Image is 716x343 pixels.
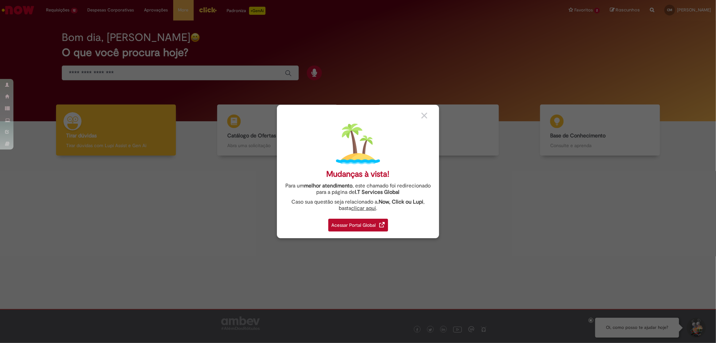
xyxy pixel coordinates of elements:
div: Para um , este chamado foi redirecionado para a página de [282,183,434,196]
a: I.T Services Global [355,185,400,196]
img: island.png [336,122,380,166]
img: redirect_link.png [379,222,385,227]
div: Mudanças à vista! [327,169,390,179]
div: Acessar Portal Global [328,219,388,231]
strong: melhor atendimento [304,182,352,189]
a: clicar aqui [351,201,376,212]
div: Caso sua questão seja relacionado a , basta . [282,199,434,212]
strong: .Now, Click ou Lupi [377,199,423,205]
img: close_button_grey.png [421,113,427,119]
a: Acessar Portal Global [328,215,388,231]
